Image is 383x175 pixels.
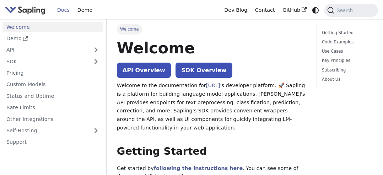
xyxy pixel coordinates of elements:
img: Sapling.ai [5,5,45,15]
span: Welcome [117,24,142,34]
a: Pricing [2,68,103,78]
a: API [2,45,89,55]
a: Docs [53,5,74,16]
button: Expand sidebar category 'SDK' [89,56,103,67]
button: Switch between dark and light mode (currently system mode) [311,5,321,15]
span: Search [334,7,357,13]
a: Dev Blog [220,5,251,16]
a: Demo [74,5,96,16]
nav: Breadcrumbs [117,24,306,34]
p: Welcome to the documentation for 's developer platform. 🚀 Sapling is a platform for building lang... [117,81,306,132]
button: Search (Command+K) [324,4,378,17]
a: Subscribing [322,67,370,74]
a: [URL] [206,83,220,88]
a: Welcome [2,22,103,32]
a: About Us [322,76,370,83]
a: Getting Started [322,30,370,36]
h1: Welcome [117,38,306,58]
h2: Getting Started [117,145,306,158]
a: Custom Models [2,79,103,90]
a: Sapling.aiSapling.ai [5,5,48,15]
a: SDK Overview [176,63,232,78]
button: Expand sidebar category 'API' [89,45,103,55]
a: Contact [251,5,279,16]
a: Key Principles [322,57,370,64]
a: API Overview [117,63,171,78]
a: Code Examples [322,39,370,46]
a: Self-Hosting [2,126,103,136]
a: Status and Uptime [2,91,103,101]
a: Other Integrations [2,114,103,124]
a: following the instructions here [154,165,243,171]
a: SDK [2,56,89,67]
a: Demo [2,33,103,44]
a: Rate Limits [2,102,103,113]
a: Use Cases [322,48,370,55]
a: GitHub [279,5,310,16]
a: Support [2,137,103,147]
